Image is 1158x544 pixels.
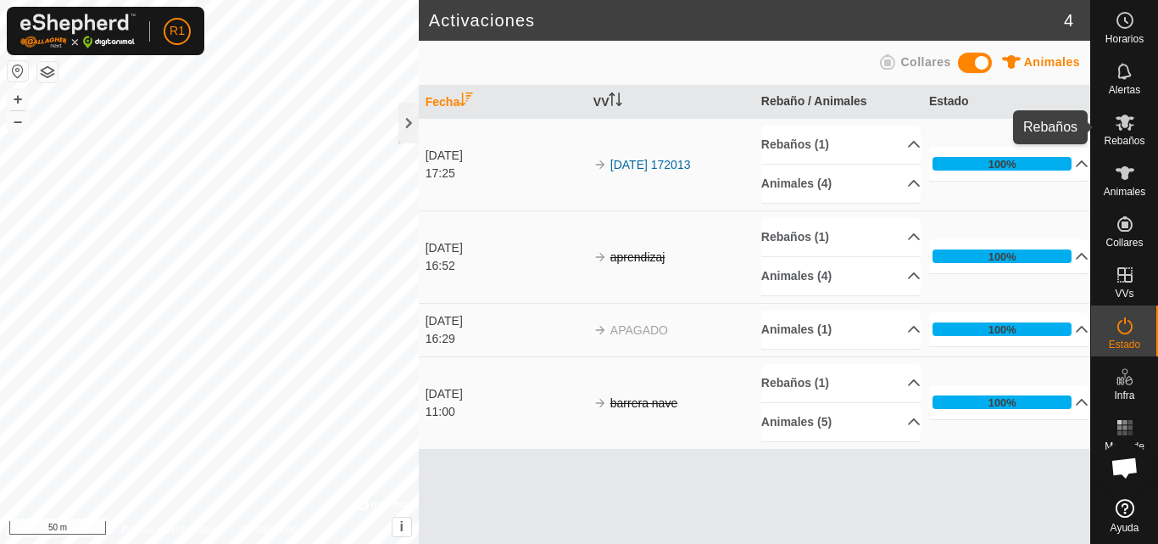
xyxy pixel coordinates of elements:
div: 16:52 [426,257,585,275]
span: Rebaños [1104,136,1144,146]
div: 100% [933,250,1072,263]
img: arrow [593,158,607,171]
img: arrow [593,323,607,337]
span: Horarios [1105,34,1144,44]
div: [DATE] [426,147,585,165]
p-accordion-header: 100% [929,312,1088,346]
p-accordion-header: Animales (4) [761,257,921,295]
span: Alertas [1109,85,1140,95]
th: Estado [922,86,1090,119]
span: Collares [1105,238,1143,248]
s: aprendizaj [610,250,665,264]
span: 4 [1064,8,1073,33]
div: 17:25 [426,165,585,182]
div: 100% [988,322,1016,338]
p-accordion-header: Animales (5) [761,403,921,441]
div: [DATE] [426,239,585,257]
p-accordion-header: 100% [929,147,1088,181]
p-sorticon: Activar para ordenar [609,95,622,109]
a: [DATE] 172013 [610,158,691,171]
th: VV [587,86,754,119]
div: Chat abierto [1100,442,1150,493]
a: Ayuda [1091,492,1158,540]
h2: Activaciones [429,10,1064,31]
img: arrow [593,250,607,264]
div: 100% [933,157,1072,171]
button: Restablecer Mapa [8,61,28,81]
span: Infra [1114,390,1134,401]
img: arrow [593,396,607,410]
span: VVs [1115,289,1133,299]
p-sorticon: Activar para ordenar [459,95,473,109]
div: 100% [933,395,1072,409]
button: i [392,518,411,536]
span: R1 [170,22,185,40]
p-accordion-header: Animales (1) [761,311,921,349]
button: Capas del Mapa [37,62,58,82]
div: 11:00 [426,403,585,421]
div: 100% [988,249,1016,265]
p-accordion-header: Rebaños (1) [761,126,921,164]
button: – [8,111,28,132]
span: Estado [1109,339,1140,350]
div: 100% [988,395,1016,411]
span: Collares [900,55,950,69]
div: [DATE] [426,385,585,403]
p-accordion-header: 100% [929,385,1088,419]
p-accordion-header: Rebaños (1) [761,218,921,256]
span: Ayuda [1111,523,1139,533]
button: + [8,89,28,109]
p-accordion-header: Animales (4) [761,165,921,203]
span: Animales [1024,55,1080,69]
a: Contáctenos [240,522,297,537]
div: 16:29 [426,330,585,348]
th: Fecha [419,86,587,119]
span: APAGADO [610,323,668,337]
div: 100% [988,156,1016,172]
th: Rebaño / Animales [754,86,922,119]
p-accordion-header: Rebaños (1) [761,364,921,402]
span: Animales [1104,187,1145,197]
div: [DATE] [426,312,585,330]
a: Política de Privacidad [121,522,219,537]
s: barrera nave [610,396,677,410]
span: i [400,519,404,534]
img: Logo Gallagher [20,14,136,48]
p-accordion-header: 100% [929,239,1088,273]
div: 100% [933,322,1072,336]
span: Mapa de Calor [1095,441,1154,462]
